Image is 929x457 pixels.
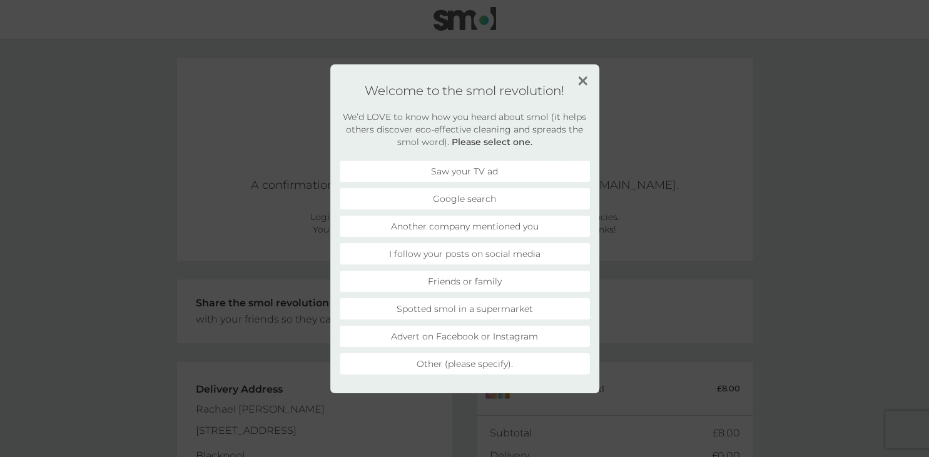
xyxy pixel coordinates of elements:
[340,326,590,347] li: Advert on Facebook or Instagram
[340,188,590,209] li: Google search
[340,161,590,182] li: Saw your TV ad
[340,111,590,148] h2: We’d LOVE to know how you heard about smol (it helps others discover eco-effective cleaning and s...
[340,353,590,374] li: Other (please specify).
[340,271,590,292] li: Friends or family
[578,76,587,86] img: close
[340,216,590,237] li: Another company mentioned you
[340,298,590,319] li: Spotted smol in a supermarket
[452,136,532,148] strong: Please select one.
[340,243,590,264] li: I follow your posts on social media
[340,83,590,98] h1: Welcome to the smol revolution!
